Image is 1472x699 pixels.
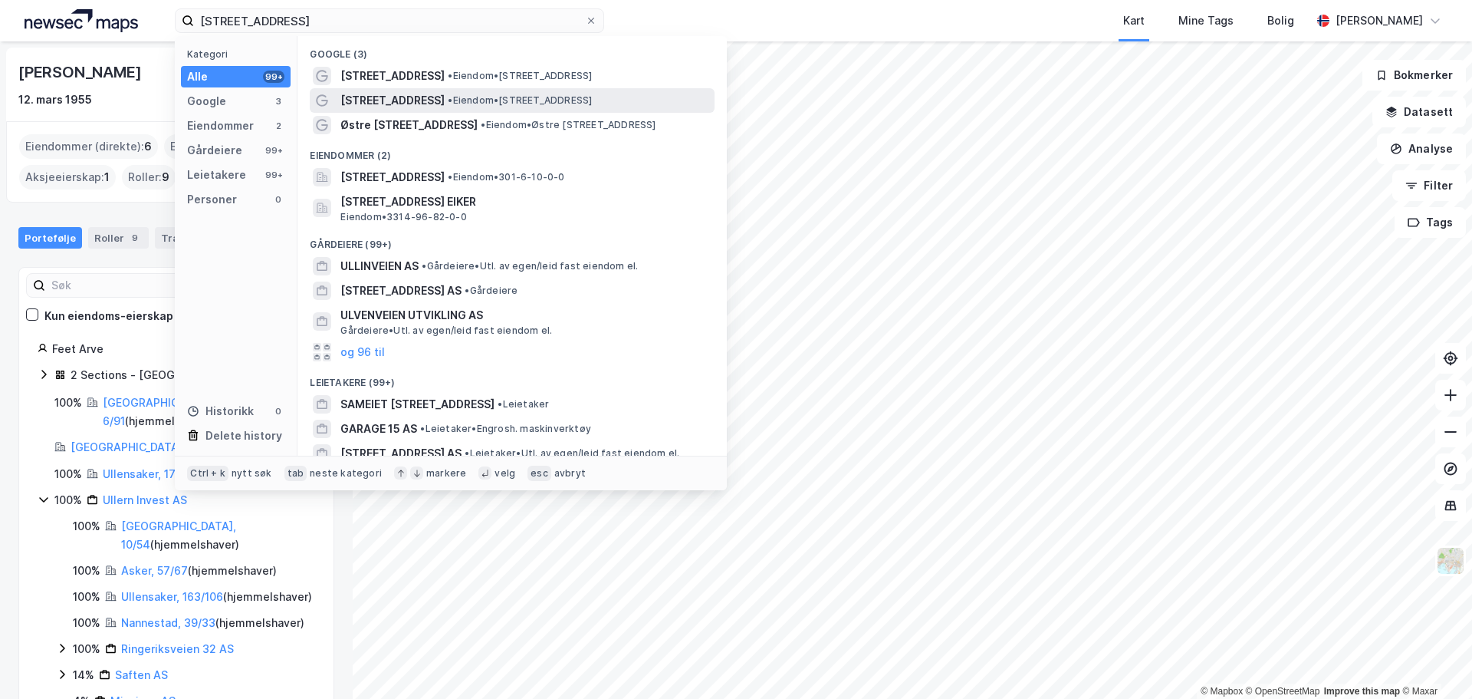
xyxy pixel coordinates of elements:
[187,466,228,481] div: Ctrl + k
[420,423,591,435] span: Leietaker • Engrosh. maskinverktøy
[448,94,452,106] span: •
[340,116,478,134] span: Østre [STREET_ADDRESS]
[73,666,94,684] div: 14%
[340,168,445,186] span: [STREET_ADDRESS]
[205,427,282,445] div: Delete history
[297,36,727,64] div: Google (3)
[121,562,277,580] div: ( hjemmelshaver )
[340,444,462,463] span: [STREET_ADDRESS] AS
[155,227,262,249] div: Transaksjoner
[498,398,549,410] span: Leietaker
[340,91,445,110] span: [STREET_ADDRESS]
[1178,12,1234,30] div: Mine Tags
[144,137,152,156] span: 6
[272,405,284,417] div: 0
[121,517,315,554] div: ( hjemmelshaver )
[88,227,149,249] div: Roller
[121,642,234,655] a: Ringeriksveien 32 AS
[284,466,307,481] div: tab
[121,588,312,606] div: ( hjemmelshaver )
[121,590,223,603] a: Ullensaker, 163/106
[465,447,469,459] span: •
[340,211,466,223] span: Eiendom • 3314-96-82-0-0
[73,562,100,580] div: 100%
[1246,686,1320,697] a: OpenStreetMap
[340,193,708,211] span: [STREET_ADDRESS] EIKER
[187,166,246,184] div: Leietakere
[121,614,304,632] div: ( hjemmelshaver )
[103,394,315,430] div: ( hjemmelshaver )
[420,423,425,434] span: •
[465,447,679,460] span: Leietaker • Utl. av egen/leid fast eiendom el.
[54,394,82,412] div: 100%
[54,465,82,483] div: 100%
[1395,625,1472,699] iframe: Chat Widget
[340,343,385,361] button: og 96 til
[103,396,218,427] a: [GEOGRAPHIC_DATA], 6/91
[340,67,445,85] span: [STREET_ADDRESS]
[187,190,237,209] div: Personer
[1377,134,1466,164] button: Analyse
[127,230,143,246] div: 9
[465,285,517,297] span: Gårdeiere
[187,141,242,160] div: Gårdeiere
[263,144,284,157] div: 99+
[194,9,585,32] input: Søk på adresse, matrikkel, gårdeiere, leietakere eller personer
[54,491,82,509] div: 100%
[340,306,708,325] span: ULVENVEIEN UTVIKLING AS
[25,9,138,32] img: logo.a4113a55bc3d86da70a041830d287a7e.svg
[187,92,226,110] div: Google
[18,91,92,109] div: 12. mars 1955
[448,70,452,81] span: •
[481,119,485,130] span: •
[52,340,315,358] div: Feet Arve
[19,134,158,159] div: Eiendommer (direkte) :
[498,398,502,410] span: •
[422,260,426,272] span: •
[187,68,208,86] div: Alle
[310,467,382,480] div: neste kategori
[422,260,638,272] span: Gårdeiere • Utl. av egen/leid fast eiendom el.
[19,165,116,190] div: Aksjeeierskap :
[1267,12,1294,30] div: Bolig
[1395,207,1466,238] button: Tags
[44,307,173,325] div: Kun eiendoms-eierskap
[103,465,294,483] div: ( hjemmelshaver )
[481,119,655,131] span: Eiendom • Østre [STREET_ADDRESS]
[18,227,82,249] div: Portefølje
[1336,12,1423,30] div: [PERSON_NAME]
[263,169,284,181] div: 99+
[448,171,452,183] span: •
[187,117,254,135] div: Eiendommer
[340,395,495,414] span: SAMEIET [STREET_ADDRESS]
[297,226,727,254] div: Gårdeiere (99+)
[187,48,291,60] div: Kategori
[465,285,469,296] span: •
[495,467,515,480] div: velg
[426,467,466,480] div: markere
[71,440,234,453] a: [GEOGRAPHIC_DATA], 27/2287
[340,420,417,438] span: GARAGE 15 AS
[73,517,100,536] div: 100%
[73,588,100,606] div: 100%
[340,257,419,275] span: ULLINVEIEN AS
[554,467,586,480] div: avbryt
[1201,686,1243,697] a: Mapbox
[162,168,169,186] span: 9
[340,282,462,300] span: [STREET_ADDRESS] AS
[122,165,176,190] div: Roller :
[1123,12,1145,30] div: Kart
[103,467,205,480] a: Ullensaker, 172/139
[1362,60,1466,91] button: Bokmerker
[340,325,552,337] span: Gårdeiere • Utl. av egen/leid fast eiendom el.
[263,71,284,83] div: 99+
[1324,686,1400,697] a: Improve this map
[448,94,592,107] span: Eiendom • [STREET_ADDRESS]
[45,274,213,297] input: Søk
[1392,170,1466,201] button: Filter
[164,134,317,159] div: Eiendommer (Indirekte) :
[448,70,592,82] span: Eiendom • [STREET_ADDRESS]
[272,120,284,132] div: 2
[527,466,551,481] div: esc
